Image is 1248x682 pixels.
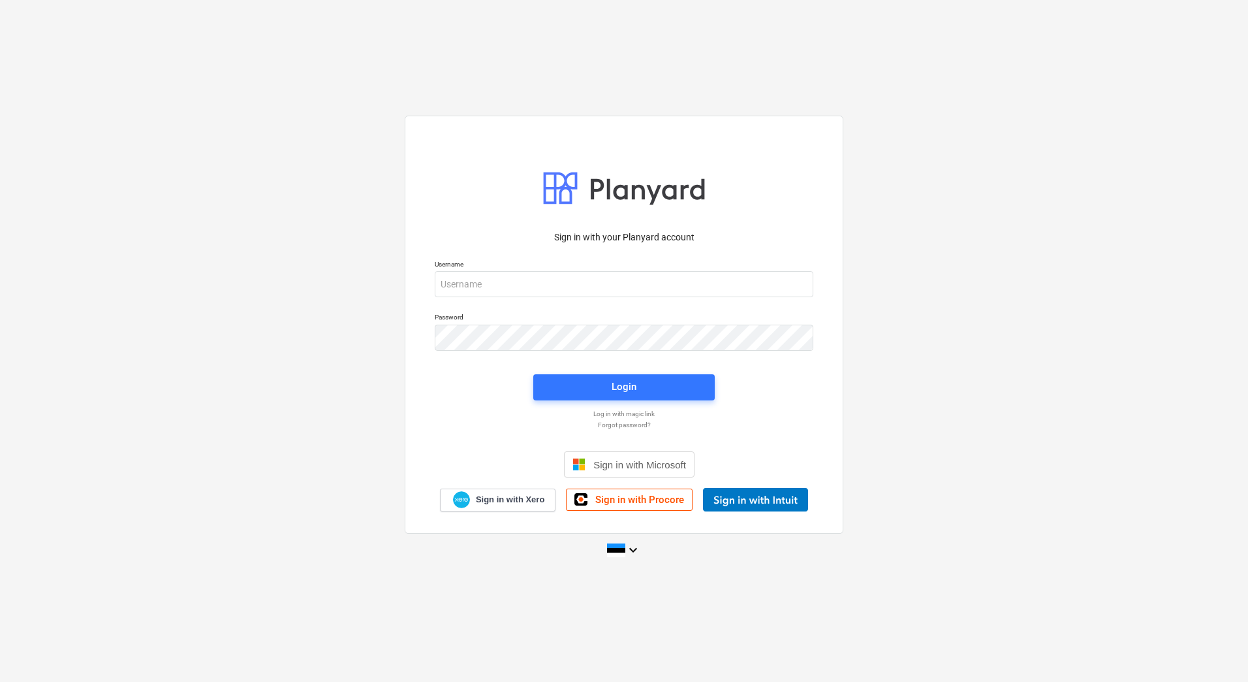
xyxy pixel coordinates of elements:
span: Sign in with Procore [595,494,684,506]
a: Forgot password? [428,421,820,429]
p: Sign in with your Planyard account [435,231,813,244]
input: Username [435,271,813,297]
i: keyboard_arrow_down [625,542,641,558]
img: Xero logo [453,491,470,509]
a: Log in with magic link [428,410,820,418]
div: Login [612,378,636,395]
a: Sign in with Xero [440,489,556,511]
p: Username [435,260,813,271]
p: Password [435,313,813,324]
img: Microsoft logo [572,458,585,471]
button: Login [533,374,715,400]
span: Sign in with Xero [476,494,544,506]
span: Sign in with Microsoft [593,459,686,470]
a: Sign in with Procore [566,489,693,511]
